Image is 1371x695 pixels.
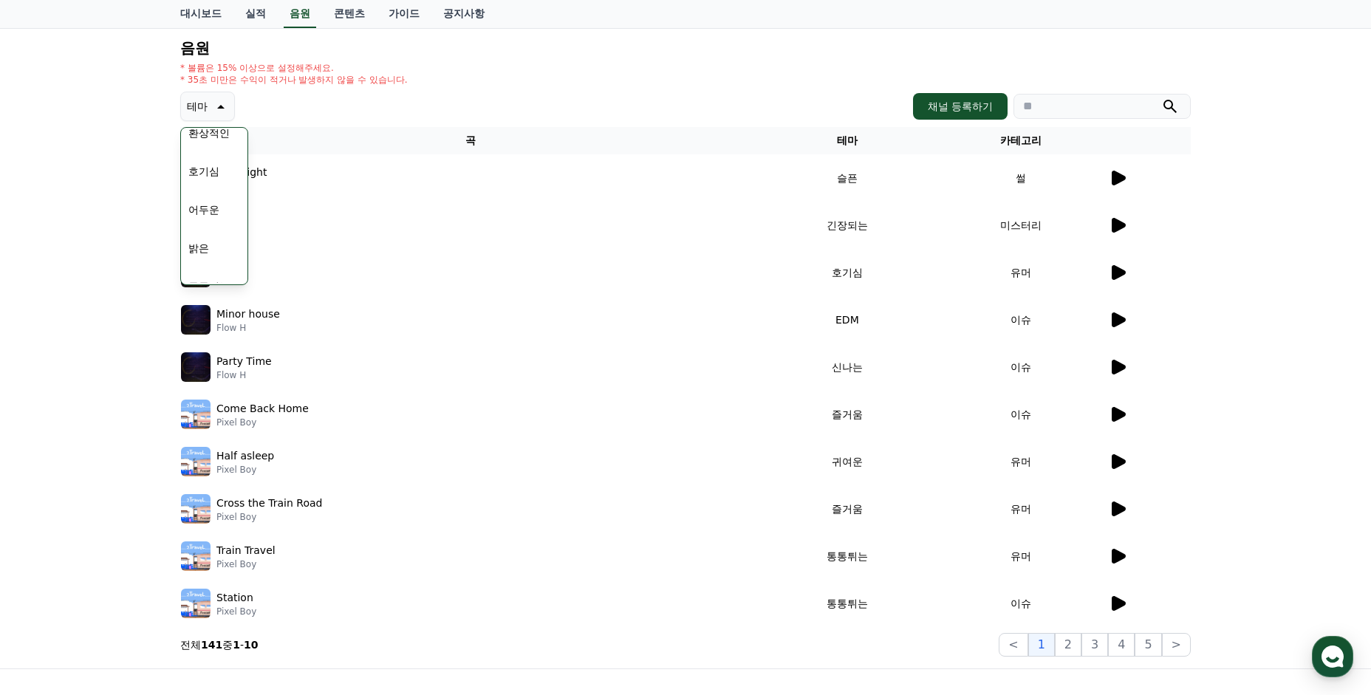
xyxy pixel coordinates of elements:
strong: 141 [201,639,222,651]
td: 유머 [934,438,1108,485]
img: music [181,352,211,382]
p: * 35초 미만은 수익이 적거나 발생하지 않을 수 있습니다. [180,74,408,86]
p: Pixel Boy [216,558,276,570]
p: Cross the Train Road [216,496,322,511]
td: 썰 [934,154,1108,202]
button: 3 [1081,633,1108,657]
td: 통통튀는 [760,533,934,580]
td: EDM [760,296,934,343]
p: Minor house [216,307,280,322]
td: 유머 [934,249,1108,296]
p: Pixel Boy [216,606,256,617]
button: 채널 등록하기 [913,93,1008,120]
p: Station [216,590,253,606]
td: 즐거움 [760,485,934,533]
span: 홈 [47,490,55,502]
p: Pixel Boy [216,464,274,476]
button: 어두운 [182,194,225,226]
p: Pixel Boy [216,511,322,523]
td: 즐거움 [760,391,934,438]
p: 전체 중 - [180,637,259,652]
p: Flow H [216,322,280,334]
td: 귀여운 [760,438,934,485]
td: 통통튀는 [760,580,934,627]
td: 이슈 [934,580,1108,627]
p: Half asleep [216,448,274,464]
td: 슬픈 [760,154,934,202]
td: 호기심 [760,249,934,296]
button: 2 [1055,633,1081,657]
td: 신나는 [760,343,934,391]
button: < [999,633,1028,657]
th: 테마 [760,127,934,154]
button: 4 [1108,633,1135,657]
img: music [181,541,211,571]
h4: 음원 [180,40,1191,56]
p: Pixel Boy [216,417,309,428]
img: music [181,400,211,429]
a: 대화 [98,468,191,505]
th: 카테고리 [934,127,1108,154]
button: 환상적인 [182,117,236,149]
img: music [181,589,211,618]
td: 유머 [934,485,1108,533]
button: 통통튀는 [182,270,236,303]
a: 홈 [4,468,98,505]
p: Come Back Home [216,401,309,417]
a: 설정 [191,468,284,505]
p: Party Time [216,354,272,369]
span: 설정 [228,490,246,502]
td: 이슈 [934,343,1108,391]
img: music [181,494,211,524]
p: * 볼륨은 15% 이상으로 설정해주세요. [180,62,408,74]
td: 긴장되는 [760,202,934,249]
button: 1 [1028,633,1055,657]
button: 테마 [180,92,235,121]
button: 호기심 [182,155,225,188]
td: 미스터리 [934,202,1108,249]
p: Flow H [216,369,272,381]
td: 이슈 [934,296,1108,343]
span: 대화 [135,491,153,503]
p: Train Travel [216,543,276,558]
img: music [181,447,211,476]
img: music [181,305,211,335]
button: > [1162,633,1191,657]
strong: 1 [233,639,240,651]
th: 곡 [180,127,760,154]
p: 테마 [187,96,208,117]
button: 밝은 [182,232,215,264]
strong: 10 [244,639,258,651]
td: 이슈 [934,391,1108,438]
button: 5 [1135,633,1161,657]
td: 유머 [934,533,1108,580]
